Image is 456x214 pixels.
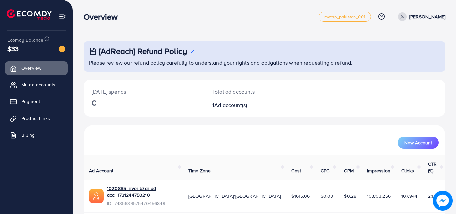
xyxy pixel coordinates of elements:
[5,61,68,75] a: Overview
[21,65,41,71] span: Overview
[92,88,196,96] p: [DATE] spends
[59,13,66,20] img: menu
[395,12,445,21] a: [PERSON_NAME]
[433,191,453,211] img: image
[214,101,247,109] span: Ad account(s)
[7,9,52,20] img: logo
[344,193,356,199] span: $0.28
[401,193,417,199] span: 107,944
[107,185,178,199] a: 1020885_river bzar ad acc_1731244750210
[321,193,333,199] span: $0.03
[5,128,68,142] a: Billing
[21,81,55,88] span: My ad accounts
[404,140,432,145] span: New Account
[324,15,365,19] span: metap_pakistan_001
[188,167,211,174] span: Time Zone
[367,193,391,199] span: 10,803,256
[7,37,43,43] span: Ecomdy Balance
[212,88,287,96] p: Total ad accounts
[428,161,437,174] span: CTR (%)
[21,115,50,122] span: Product Links
[319,12,371,22] a: metap_pakistan_001
[89,167,114,174] span: Ad Account
[428,193,433,199] span: 2.1
[89,189,104,203] img: ic-ads-acc.e4c84228.svg
[59,46,65,52] img: image
[321,167,329,174] span: CPC
[291,193,310,199] span: $1615.06
[5,95,68,108] a: Payment
[7,44,19,53] span: $33
[5,78,68,91] a: My ad accounts
[84,12,123,22] h3: Overview
[89,59,441,67] p: Please review our refund policy carefully to understand your rights and obligations when requesti...
[398,137,439,149] button: New Account
[344,167,353,174] span: CPM
[21,132,35,138] span: Billing
[21,98,40,105] span: Payment
[401,167,414,174] span: Clicks
[409,13,445,21] p: [PERSON_NAME]
[212,102,287,109] h2: 1
[107,200,178,207] span: ID: 7435639575470456849
[99,46,187,56] h3: [AdReach] Refund Policy
[188,193,281,199] span: [GEOGRAPHIC_DATA]/[GEOGRAPHIC_DATA]
[367,167,390,174] span: Impression
[5,112,68,125] a: Product Links
[291,167,301,174] span: Cost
